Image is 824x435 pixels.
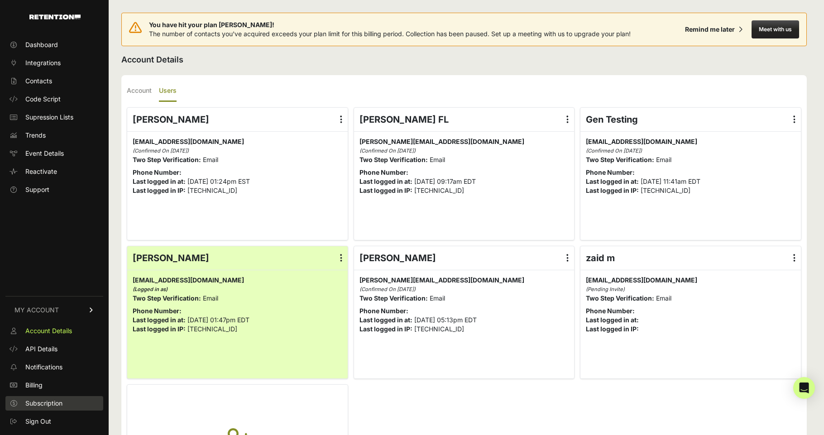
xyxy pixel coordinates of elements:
[586,286,625,292] i: (Pending Invite)
[5,360,103,374] a: Notifications
[5,296,103,324] a: MY ACCOUNT
[586,325,639,333] strong: Last logged in IP:
[685,25,735,34] div: Remind me later
[359,307,408,315] strong: Phone Number:
[133,286,168,292] i: (Logged in as)
[5,92,103,106] a: Code Script
[359,276,524,284] span: [PERSON_NAME][EMAIL_ADDRESS][DOMAIN_NAME]
[133,316,186,324] strong: Last logged in at:
[133,307,182,315] strong: Phone Number:
[5,110,103,124] a: Supression Lists
[430,156,445,163] span: Email
[127,246,348,270] div: [PERSON_NAME]
[133,276,244,284] span: [EMAIL_ADDRESS][DOMAIN_NAME]
[133,156,201,163] strong: Two Step Verification:
[187,177,250,185] span: [DATE] 01:24pm EST
[414,177,476,185] span: [DATE] 09:17am EDT
[5,324,103,338] a: Account Details
[414,186,464,194] span: [TECHNICAL_ID]
[586,316,639,324] strong: Last logged in at:
[641,177,700,185] span: [DATE] 11:41am EDT
[5,128,103,143] a: Trends
[586,168,635,176] strong: Phone Number:
[5,396,103,411] a: Subscription
[5,342,103,356] a: API Details
[586,138,697,145] span: [EMAIL_ADDRESS][DOMAIN_NAME]
[359,138,524,145] span: [PERSON_NAME][EMAIL_ADDRESS][DOMAIN_NAME]
[359,168,408,176] strong: Phone Number:
[5,164,103,179] a: Reactivate
[133,186,186,194] strong: Last logged in IP:
[25,149,64,158] span: Event Details
[149,20,631,29] span: You have hit your plan [PERSON_NAME]!
[656,294,671,302] span: Email
[359,286,416,292] i: (Confirmed On [DATE])
[25,167,57,176] span: Reactivate
[25,399,62,408] span: Subscription
[359,325,412,333] strong: Last logged in IP:
[430,294,445,302] span: Email
[25,326,72,335] span: Account Details
[25,76,52,86] span: Contacts
[187,186,237,194] span: [TECHNICAL_ID]
[586,186,639,194] strong: Last logged in IP:
[641,186,690,194] span: [TECHNICAL_ID]
[586,307,635,315] strong: Phone Number:
[25,95,61,104] span: Code Script
[586,148,642,154] i: (Confirmed On [DATE])
[359,294,428,302] strong: Two Step Verification:
[25,40,58,49] span: Dashboard
[414,325,464,333] span: [TECHNICAL_ID]
[14,306,59,315] span: MY ACCOUNT
[5,378,103,392] a: Billing
[187,316,249,324] span: [DATE] 01:47pm EDT
[580,246,801,270] div: zaid m
[752,20,799,38] button: Meet with us
[586,294,654,302] strong: Two Step Verification:
[359,177,412,185] strong: Last logged in at:
[656,156,671,163] span: Email
[5,414,103,429] a: Sign Out
[359,156,428,163] strong: Two Step Verification:
[25,113,73,122] span: Supression Lists
[580,108,801,131] div: Gen Testing
[25,363,62,372] span: Notifications
[203,156,218,163] span: Email
[25,381,43,390] span: Billing
[354,108,575,131] div: [PERSON_NAME] FL
[25,58,61,67] span: Integrations
[159,81,177,102] label: Users
[359,316,412,324] strong: Last logged in at:
[133,177,186,185] strong: Last logged in at:
[25,185,49,194] span: Support
[133,148,189,154] i: (Confirmed On [DATE])
[586,276,697,284] span: [EMAIL_ADDRESS][DOMAIN_NAME]
[5,146,103,161] a: Event Details
[354,246,575,270] div: [PERSON_NAME]
[25,344,57,354] span: API Details
[133,325,186,333] strong: Last logged in IP:
[359,148,416,154] i: (Confirmed On [DATE])
[586,156,654,163] strong: Two Step Verification:
[5,182,103,197] a: Support
[681,21,746,38] button: Remind me later
[121,53,807,66] h2: Account Details
[149,30,631,38] span: The number of contacts you've acquired exceeds your plan limit for this billing period. Collectio...
[5,56,103,70] a: Integrations
[133,168,182,176] strong: Phone Number:
[133,138,244,145] span: [EMAIL_ADDRESS][DOMAIN_NAME]
[127,81,152,102] label: Account
[414,316,477,324] span: [DATE] 05:13pm EDT
[586,177,639,185] strong: Last logged in at:
[793,377,815,399] div: Open Intercom Messenger
[25,131,46,140] span: Trends
[5,38,103,52] a: Dashboard
[187,325,237,333] span: [TECHNICAL_ID]
[29,14,81,19] img: Retention.com
[359,186,412,194] strong: Last logged in IP:
[127,108,348,131] div: [PERSON_NAME]
[203,294,218,302] span: Email
[25,417,51,426] span: Sign Out
[133,294,201,302] strong: Two Step Verification:
[5,74,103,88] a: Contacts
